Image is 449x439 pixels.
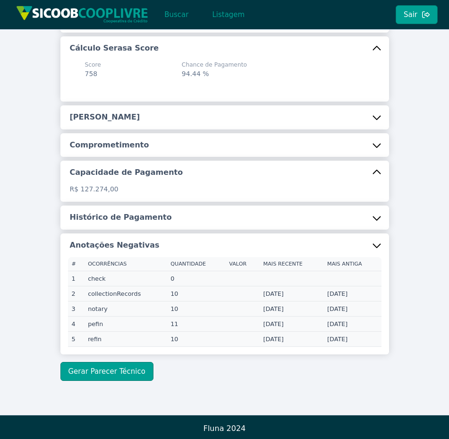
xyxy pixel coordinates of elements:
td: [DATE] [260,317,323,332]
button: Capacidade de Pagamento [60,161,389,184]
td: 11 [167,317,225,332]
span: Chance de Pagamento [182,60,247,69]
button: Buscar [156,5,196,24]
span: 94.44 % [182,70,209,77]
h5: Anotações Negativas [70,240,160,250]
span: 758 [85,70,98,77]
h5: [PERSON_NAME] [70,112,140,122]
td: notary [84,301,167,317]
th: Mais recente [260,257,323,271]
th: Mais antiga [323,257,381,271]
td: 4 [68,317,85,332]
button: [PERSON_NAME] [60,105,389,129]
td: 3 [68,301,85,317]
td: 10 [167,301,225,317]
td: [DATE] [323,286,381,301]
td: 1 [68,271,85,286]
td: [DATE] [260,332,323,347]
td: 2 [68,286,85,301]
h5: Cálculo Serasa Score [70,43,159,53]
span: R$ 127.274,00 [70,185,119,193]
td: 5 [68,332,85,347]
td: refin [84,332,167,347]
button: Anotações Negativas [60,233,389,257]
th: Valor [225,257,259,271]
td: 0 [167,271,225,286]
h5: Histórico de Pagamento [70,212,172,223]
td: [DATE] [323,332,381,347]
button: Gerar Parecer Técnico [60,362,153,381]
h5: Comprometimento [70,140,149,150]
td: [DATE] [260,286,323,301]
th: Ocorrências [84,257,167,271]
span: Score [85,60,101,69]
img: img/sicoob_cooplivre.png [16,6,148,23]
td: [DATE] [260,301,323,317]
button: Histórico de Pagamento [60,206,389,229]
td: pefin [84,317,167,332]
td: 10 [167,286,225,301]
th: Quantidade [167,257,225,271]
span: Fluna 2024 [203,424,246,433]
button: Listagem [204,5,253,24]
button: Comprometimento [60,133,389,157]
td: 10 [167,332,225,347]
td: [DATE] [323,317,381,332]
td: check [84,271,167,286]
button: Sair [396,5,438,24]
td: collectionRecords [84,286,167,301]
td: [DATE] [323,301,381,317]
th: # [68,257,85,271]
h5: Capacidade de Pagamento [70,167,183,178]
button: Cálculo Serasa Score [60,36,389,60]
